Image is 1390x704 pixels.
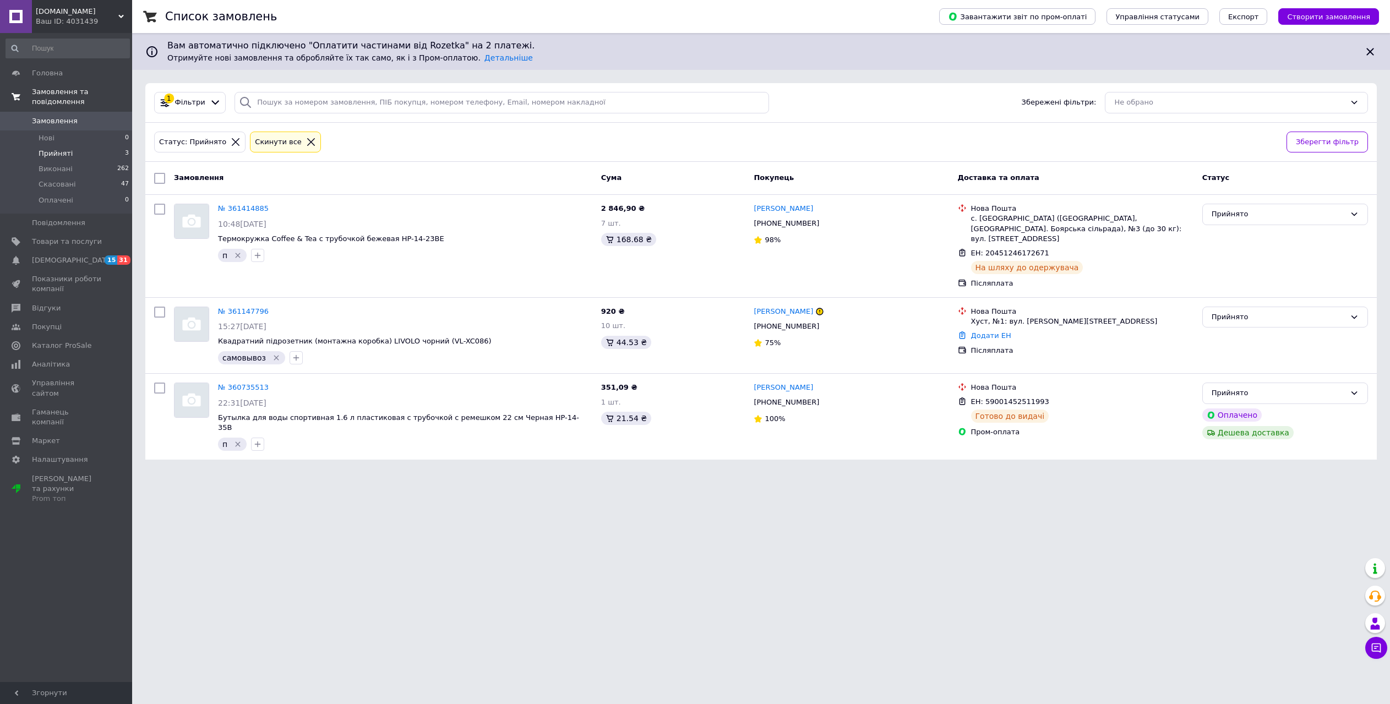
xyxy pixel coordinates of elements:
span: ЕН: 20451246172671 [971,249,1049,257]
span: Замовлення та повідомлення [32,87,132,107]
span: Нові [39,133,54,143]
button: Створити замовлення [1278,8,1379,25]
span: Покупець [754,173,794,182]
div: Дешева доставка [1202,426,1294,439]
div: Не обрано [1114,97,1345,108]
span: Замовлення [32,116,78,126]
img: Фото товару [175,307,209,341]
span: 15 [105,255,117,265]
a: № 361414885 [218,204,269,212]
span: Скасовані [39,179,76,189]
span: Оплачені [39,195,73,205]
a: [PERSON_NAME] [754,204,813,214]
span: [PERSON_NAME] та рахунки [32,474,102,504]
div: [PHONE_NUMBER] [751,216,821,231]
a: Квадратний підрозетник (монтажна коробка) LIVOLO чорний (VL-XC086) [218,337,492,345]
span: 47 [121,179,129,189]
span: Товари та послуги [32,237,102,247]
button: Експорт [1219,8,1268,25]
div: Пром-оплата [971,427,1193,437]
div: Прийнято [1212,312,1345,323]
span: 10 шт. [601,321,625,330]
span: 100% [765,414,785,423]
button: Чат з покупцем [1365,637,1387,659]
div: 1 [164,94,174,103]
a: Додати ЕН [971,331,1011,340]
div: Статус: Прийнято [157,137,228,148]
span: 351,09 ₴ [601,383,637,391]
div: Нова Пошта [971,383,1193,392]
a: № 360735513 [218,383,269,391]
div: [PHONE_NUMBER] [751,319,821,334]
span: Прийняті [39,149,73,159]
span: Вам автоматично підключено "Оплатити частинами від Rozetka" на 2 платежі. [167,40,1355,52]
span: п [222,440,227,449]
div: Прийнято [1212,388,1345,399]
span: Виконані [39,164,73,174]
svg: Видалити мітку [233,251,242,260]
div: Оплачено [1202,408,1262,422]
span: Відгуки [32,303,61,313]
button: Завантажити звіт по пром-оплаті [939,8,1095,25]
span: Cума [601,173,622,182]
div: Готово до видачі [971,410,1049,423]
h1: Список замовлень [165,10,277,23]
div: с. [GEOGRAPHIC_DATA] ([GEOGRAPHIC_DATA], [GEOGRAPHIC_DATA]. Боярська сільрада), №3 (до 30 кг): ву... [971,214,1193,244]
div: Післяплата [971,346,1193,356]
span: Гаманець компанії [32,407,102,427]
a: Фото товару [174,307,209,342]
span: Статус [1202,173,1230,182]
span: 920 ₴ [601,307,625,315]
svg: Видалити мітку [233,440,242,449]
span: [DEMOGRAPHIC_DATA] [32,255,113,265]
div: Хуст, №1: вул. [PERSON_NAME][STREET_ADDRESS] [971,316,1193,326]
a: № 361147796 [218,307,269,315]
div: Prom топ [32,494,102,504]
div: Ваш ID: 4031439 [36,17,132,26]
span: Збережені фільтри: [1022,97,1097,108]
span: Зберегти фільтр [1296,137,1359,148]
span: Отримуйте нові замовлення та обробляйте їх так само, як і з Пром-оплатою. [167,53,533,62]
a: [PERSON_NAME] [754,307,813,317]
span: Аналітика [32,359,70,369]
a: [PERSON_NAME] [754,383,813,393]
div: 168.68 ₴ [601,233,656,246]
div: [PHONE_NUMBER] [751,395,821,410]
span: ЕН: 59001452511993 [971,397,1049,406]
span: 0 [125,133,129,143]
svg: Видалити мітку [272,353,281,362]
a: Детальніше [484,53,533,62]
span: Фільтри [175,97,205,108]
span: 7 шт. [601,219,621,227]
input: Пошук за номером замовлення, ПІБ покупця, номером телефону, Email, номером накладної [235,92,769,113]
span: Управління статусами [1115,13,1200,21]
span: Управління сайтом [32,378,102,398]
a: Бутылка для воды спортивная 1.6 л пластиковая с трубочкой с ремешком 22 см Черная HP-14-35B [218,413,579,432]
img: Фото товару [175,204,209,238]
div: 21.54 ₴ [601,412,651,425]
span: Доставка та оплата [958,173,1039,182]
img: Фото товару [175,383,209,417]
button: Зберегти фільтр [1287,132,1368,153]
span: 0 [125,195,129,205]
span: 2 846,90 ₴ [601,204,645,212]
span: Завантажити звіт по пром-оплаті [948,12,1087,21]
div: Прийнято [1212,209,1345,220]
div: 44.53 ₴ [601,336,651,349]
span: inc.store [36,7,118,17]
span: Створити замовлення [1287,13,1370,21]
a: Термокружка Coffee & Tea с трубочкой бежевая HP-14-23BE [218,234,444,243]
span: 15:27[DATE] [218,322,266,331]
div: Післяплата [971,279,1193,288]
div: Нова Пошта [971,307,1193,316]
span: 31 [117,255,130,265]
span: 75% [765,339,781,347]
span: 98% [765,236,781,244]
span: 3 [125,149,129,159]
input: Пошук [6,39,130,58]
span: Покупці [32,322,62,332]
span: самовывоз [222,353,266,362]
span: Налаштування [32,455,88,465]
